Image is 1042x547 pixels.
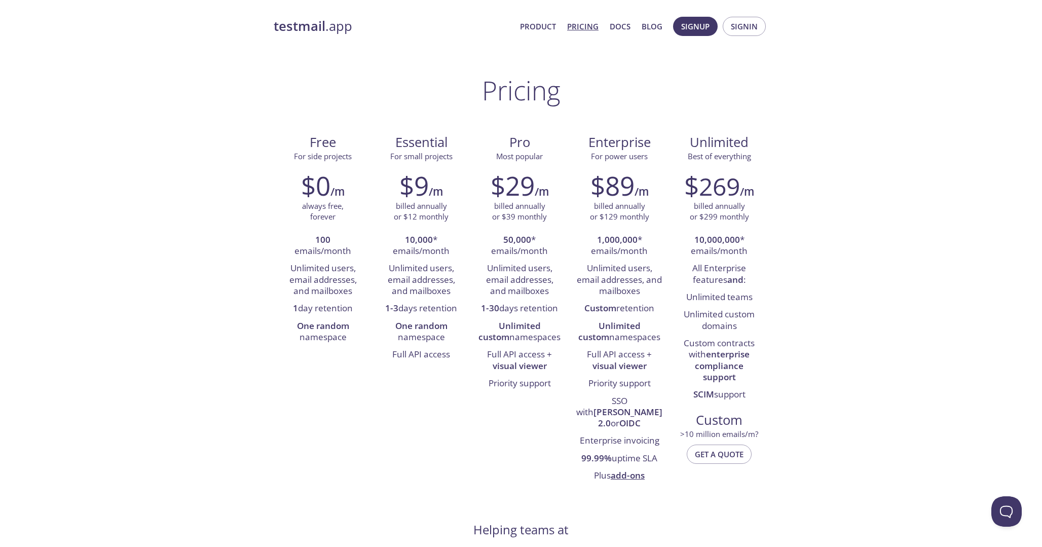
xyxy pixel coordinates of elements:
strong: and [727,274,743,285]
h2: $9 [399,170,429,201]
h2: $29 [491,170,535,201]
li: Unlimited custom domains [678,306,761,335]
li: SSO with or [576,393,662,433]
strong: OIDC [619,417,641,429]
a: Pricing [567,20,599,33]
strong: enterprise compliance support [695,348,750,383]
h6: /m [635,183,649,200]
a: Product [520,20,556,33]
li: Unlimited users, email addresses, and mailboxes [576,260,662,300]
span: Best of everything [688,151,751,161]
strong: 1,000,000 [597,234,638,245]
p: billed annually or $129 monthly [590,201,649,223]
a: Blog [642,20,662,33]
p: always free, forever [302,201,344,223]
strong: Unlimited custom [578,320,641,343]
li: Unlimited users, email addresses, and mailboxes [380,260,463,300]
li: * emails/month [576,232,662,261]
strong: One random [297,320,349,332]
strong: visual viewer [493,360,547,372]
li: Unlimited teams [678,289,761,306]
h2: $0 [301,170,330,201]
button: Signin [723,17,766,36]
iframe: Help Scout Beacon - Open [991,496,1022,527]
li: support [678,386,761,404]
li: Priority support [576,375,662,392]
h1: Pricing [482,75,561,105]
span: For side projects [294,151,352,161]
span: > 10 million emails/m? [680,429,758,439]
li: namespaces [576,318,662,347]
li: emails/month [281,232,364,261]
strong: Custom [584,302,616,314]
strong: One random [395,320,448,332]
span: Signup [681,20,710,33]
strong: Unlimited custom [478,320,541,343]
strong: 100 [315,234,330,245]
strong: [PERSON_NAME] 2.0 [593,406,662,429]
li: Full API access [380,346,463,363]
span: For small projects [390,151,453,161]
li: Enterprise invoicing [576,433,662,450]
a: add-ons [611,469,645,481]
li: uptime SLA [576,450,662,467]
h6: /m [330,183,345,200]
strong: 99.99% [581,452,612,464]
strong: 10,000,000 [694,234,740,245]
li: * emails/month [380,232,463,261]
li: namespace [380,318,463,347]
strong: 1-3 [385,302,398,314]
li: retention [576,300,662,317]
p: billed annually or $39 monthly [492,201,547,223]
strong: testmail [274,17,325,35]
li: Priority support [478,375,561,392]
span: Get a quote [695,448,743,461]
h4: Helping teams at [473,522,569,538]
li: All Enterprise features : [678,260,761,289]
h6: /m [740,183,754,200]
p: billed annually or $12 monthly [394,201,449,223]
li: Full API access + [576,346,662,375]
h2: $ [684,170,740,201]
h2: $89 [590,170,635,201]
p: billed annually or $299 monthly [690,201,749,223]
h6: /m [535,183,549,200]
span: Essential [380,134,462,151]
li: * emails/month [478,232,561,261]
a: testmail.app [274,18,512,35]
strong: visual viewer [592,360,647,372]
li: Unlimited users, email addresses, and mailboxes [281,260,364,300]
strong: 10,000 [405,234,433,245]
span: Free [282,134,364,151]
h6: /m [429,183,443,200]
span: Enterprise [577,134,662,151]
strong: 1 [293,302,298,314]
a: Docs [610,20,630,33]
button: Signup [673,17,718,36]
li: Full API access + [478,346,561,375]
span: Custom [678,412,760,429]
strong: SCIM [693,388,714,400]
li: Plus [576,467,662,485]
li: day retention [281,300,364,317]
li: days retention [478,300,561,317]
li: Unlimited users, email addresses, and mailboxes [478,260,561,300]
li: namespace [281,318,364,347]
span: Pro [478,134,561,151]
li: * emails/month [678,232,761,261]
span: Signin [731,20,758,33]
li: namespaces [478,318,561,347]
span: For power users [591,151,648,161]
li: days retention [380,300,463,317]
span: Unlimited [690,133,749,151]
span: 269 [699,170,740,203]
strong: 1-30 [481,302,499,314]
li: Custom contracts with [678,335,761,386]
strong: 50,000 [503,234,531,245]
span: Most popular [496,151,543,161]
button: Get a quote [687,445,752,464]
